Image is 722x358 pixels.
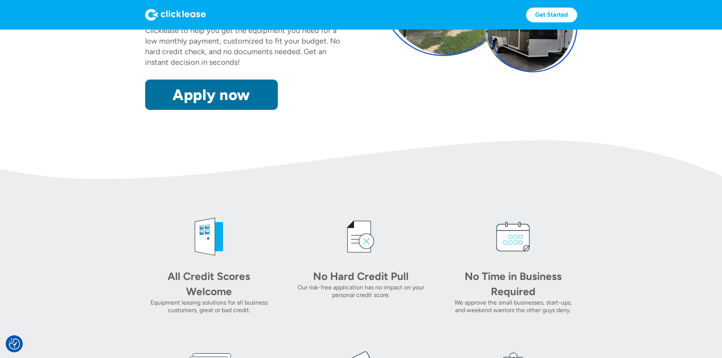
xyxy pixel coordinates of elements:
img: calendar icon [490,214,536,260]
div: Equipment leasing solutions for all business customers, great or bad credit. [145,299,273,314]
div: Our risk-free application has no impact on your personal credit score. [297,284,425,299]
div: We approve the small businesses, start-ups, and weekend warriors the other guys deny. [449,299,577,314]
img: Revisit consent button [9,338,20,350]
div: has partnered with Clicklease to help you get the equipment you need for a low monthly payment, c... [145,15,340,67]
div: All Credit Scores Welcome [156,269,262,299]
img: welcome icon [186,214,232,260]
img: credit icon [338,214,384,260]
a: Apply now [145,80,278,110]
button: Consent Preferences [9,338,20,350]
a: Get Started [526,8,577,22]
div: No Hard Credit Pull [308,269,414,284]
div: No Time in Business Required [460,269,566,299]
img: Logo [145,9,206,21]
